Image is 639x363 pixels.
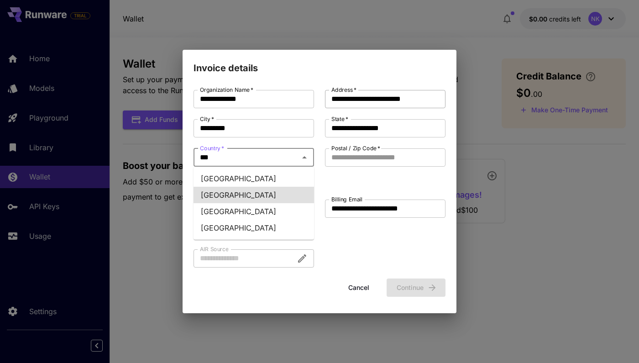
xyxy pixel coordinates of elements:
[331,86,356,94] label: Address
[200,115,214,123] label: City
[200,86,253,94] label: Organization Name
[331,195,362,203] label: Billing Email
[331,115,348,123] label: State
[194,220,314,236] li: [GEOGRAPHIC_DATA]
[200,245,228,253] label: AIR Source
[298,151,311,164] button: Close
[331,144,380,152] label: Postal / Zip Code
[194,170,314,187] li: [GEOGRAPHIC_DATA]
[194,203,314,220] li: [GEOGRAPHIC_DATA]
[338,279,379,297] button: Cancel
[194,187,314,203] li: [GEOGRAPHIC_DATA]
[183,50,456,75] h2: Invoice details
[200,144,224,152] label: Country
